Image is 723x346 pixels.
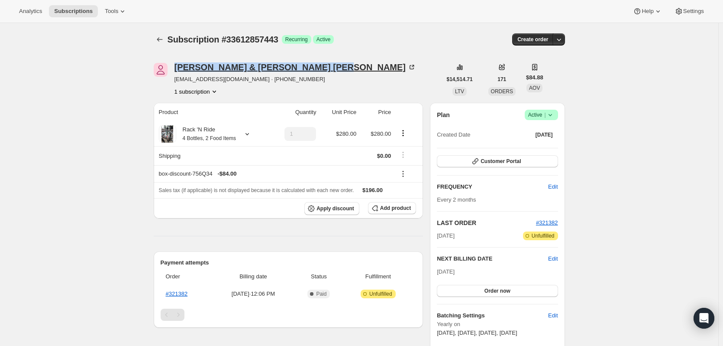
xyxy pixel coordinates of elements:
[536,131,553,138] span: [DATE]
[437,111,450,119] h2: Plan
[437,255,548,263] h2: NEXT BILLING DATE
[174,75,416,84] span: [EMAIL_ADDRESS][DOMAIN_NAME] · [PHONE_NUMBER]
[362,187,383,193] span: $196.00
[437,131,470,139] span: Created Date
[174,87,219,96] button: Product actions
[176,125,236,143] div: Rack 'N Ride
[442,73,478,85] button: $14,514.71
[694,308,714,329] div: Open Intercom Messenger
[174,63,416,72] div: [PERSON_NAME] & [PERSON_NAME] [PERSON_NAME]
[669,5,709,17] button: Settings
[543,309,563,323] button: Edit
[437,219,536,227] h2: LAST ORDER
[517,36,548,43] span: Create order
[368,202,416,214] button: Add product
[100,5,132,17] button: Tools
[168,35,278,44] span: Subscription #33612857443
[319,103,359,122] th: Unit Price
[497,76,506,83] span: 171
[166,291,188,297] a: #321382
[154,146,269,165] th: Shipping
[371,131,391,137] span: $280.00
[377,153,391,159] span: $0.00
[512,33,553,46] button: Create order
[161,267,212,286] th: Order
[628,5,667,17] button: Help
[217,170,236,178] span: - $84.00
[380,205,411,212] span: Add product
[297,272,340,281] span: Status
[437,311,548,320] h6: Batching Settings
[345,272,411,281] span: Fulfillment
[437,268,455,275] span: [DATE]
[526,73,543,82] span: $84.88
[455,88,464,95] span: LTV
[105,8,118,15] span: Tools
[49,5,98,17] button: Subscriptions
[269,103,319,122] th: Quantity
[183,135,236,141] small: 4 Bottles, 2 Food Items
[447,76,473,83] span: $14,514.71
[396,128,410,138] button: Product actions
[548,255,558,263] button: Edit
[544,111,545,118] span: |
[159,187,354,193] span: Sales tax (if applicable) is not displayed because it is calculated with each new order.
[548,183,558,191] span: Edit
[437,183,548,191] h2: FREQUENCY
[369,291,392,297] span: Unfulfilled
[14,5,47,17] button: Analytics
[528,111,555,119] span: Active
[159,170,391,178] div: box-discount-756Q34
[304,202,359,215] button: Apply discount
[492,73,511,85] button: 171
[336,131,356,137] span: $280.00
[54,8,93,15] span: Subscriptions
[359,103,394,122] th: Price
[316,36,331,43] span: Active
[19,8,42,15] span: Analytics
[548,311,558,320] span: Edit
[437,155,558,167] button: Customer Portal
[532,232,555,239] span: Unfulfilled
[481,158,521,165] span: Customer Portal
[154,63,168,77] span: Janet & Zane Todd
[316,291,326,297] span: Paid
[214,290,292,298] span: [DATE] · 12:06 PM
[536,219,558,227] button: #321382
[396,150,410,160] button: Shipping actions
[437,320,558,329] span: Yearly on
[484,287,510,294] span: Order now
[529,85,540,91] span: AOV
[530,129,558,141] button: [DATE]
[536,219,558,226] a: #321382
[154,33,166,46] button: Subscriptions
[161,258,416,267] h2: Payment attempts
[543,180,563,194] button: Edit
[437,196,476,203] span: Every 2 months
[316,205,354,212] span: Apply discount
[154,103,269,122] th: Product
[683,8,704,15] span: Settings
[437,285,558,297] button: Order now
[642,8,653,15] span: Help
[491,88,513,95] span: ORDERS
[437,232,455,240] span: [DATE]
[437,330,517,336] span: [DATE], [DATE], [DATE], [DATE]
[285,36,308,43] span: Recurring
[161,309,416,321] nav: Pagination
[214,272,292,281] span: Billing date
